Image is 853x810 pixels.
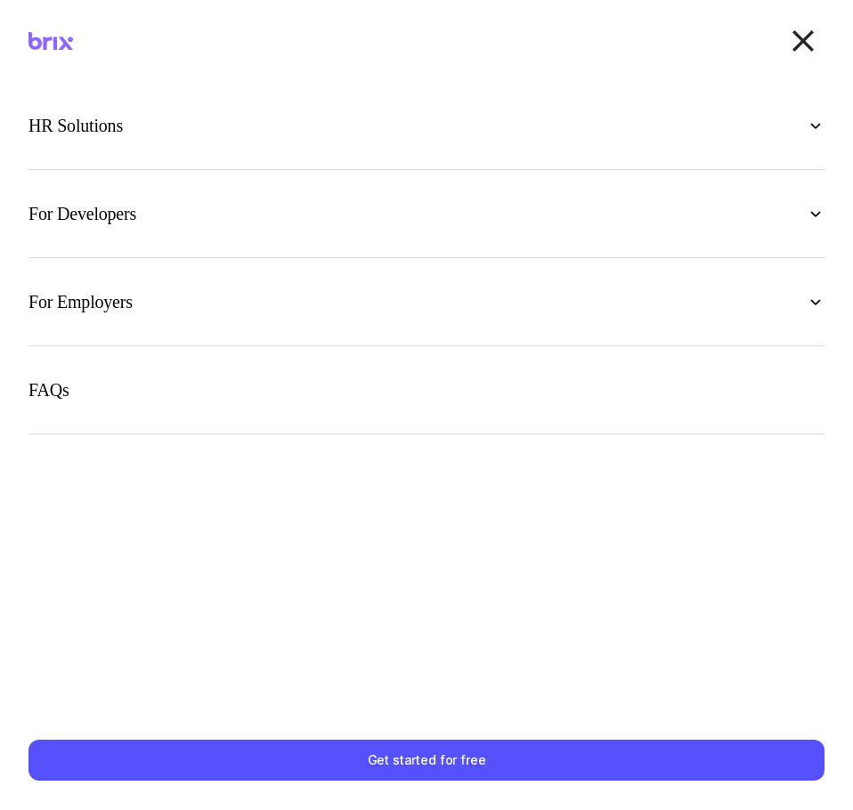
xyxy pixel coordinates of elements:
[28,381,69,399] p: FAQs
[28,293,133,311] p: For Employers
[28,740,825,781] a: Get started for free
[28,205,136,223] p: For Developers
[28,32,73,51] img: Brix Logo
[28,117,123,134] p: HR Solutions
[28,375,825,405] a: FAQs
